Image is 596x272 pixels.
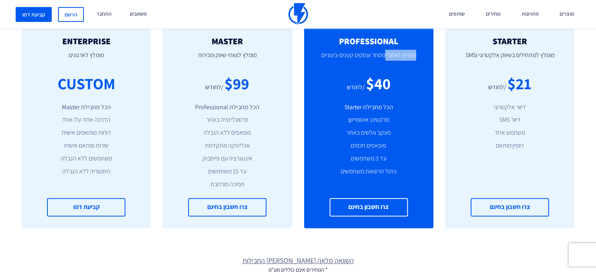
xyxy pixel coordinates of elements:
[174,141,280,150] li: אנליטיקה מתקדמת
[316,36,422,46] h2: PROFESSIONAL
[174,46,280,72] p: מומלץ לצוותי שיווק ומכירות
[174,154,280,163] li: אינטגרציה עם פייסבוק
[316,154,422,163] li: עד 3 משתמשים
[457,115,563,124] li: דיוור SMS
[316,167,422,176] li: ניהול הרשאות משתמשים
[316,103,422,112] li: הכל מחבילת Starter
[457,141,563,150] li: דומיין מותאם
[58,7,84,22] a: הרשם
[33,167,139,176] li: היסטוריה ללא הגבלה
[174,180,280,189] li: תמיכה מורחבת
[58,72,115,95] div: CUSTOM
[47,198,125,216] a: קביעת דמו
[205,83,223,92] div: /לחודש
[174,115,280,124] li: פרסונליזציה באתר
[33,103,139,112] li: הכל מחבילת Master
[16,7,52,22] a: קביעת דמו
[316,46,422,72] p: מומלץ לאתרי מסחר ועסקים קטנים-בינוניים
[457,103,563,112] li: דיוור אלקטרוני
[316,128,422,137] li: מעקב גולשים באתר
[33,46,139,72] p: מומלץ לארגונים
[33,115,139,124] li: הדרכה אחד-על-אחד
[347,83,365,92] div: /לחודש
[174,36,280,46] h2: MASTER
[457,128,563,137] li: משתמש אחד
[457,46,563,72] p: מומלץ למתחילים בשיווק אלקטרוני וSMS
[174,167,280,176] li: עד 15 משתמשים
[316,115,422,124] li: מרקטינג אוטומיישן
[366,72,391,95] div: $40
[188,198,266,216] a: צרו חשבון בחינם
[488,83,506,92] div: /לחודש
[507,72,531,95] div: $21
[33,141,139,150] li: שירות מותאם אישית
[225,72,249,95] div: $99
[174,128,280,137] li: פופאפים ללא הגבלה
[33,36,139,46] h2: ENTERPRISE
[471,198,549,216] a: צרו חשבון בחינם
[33,128,139,137] li: דוחות מותאמים אישית
[330,198,408,216] a: צרו חשבון בחינם
[174,103,280,112] li: הכל מחבילת Professional
[33,154,139,163] li: משתמשים ללא הגבלה
[316,141,422,150] li: פופאפים חכמים
[457,36,563,46] h2: STARTER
